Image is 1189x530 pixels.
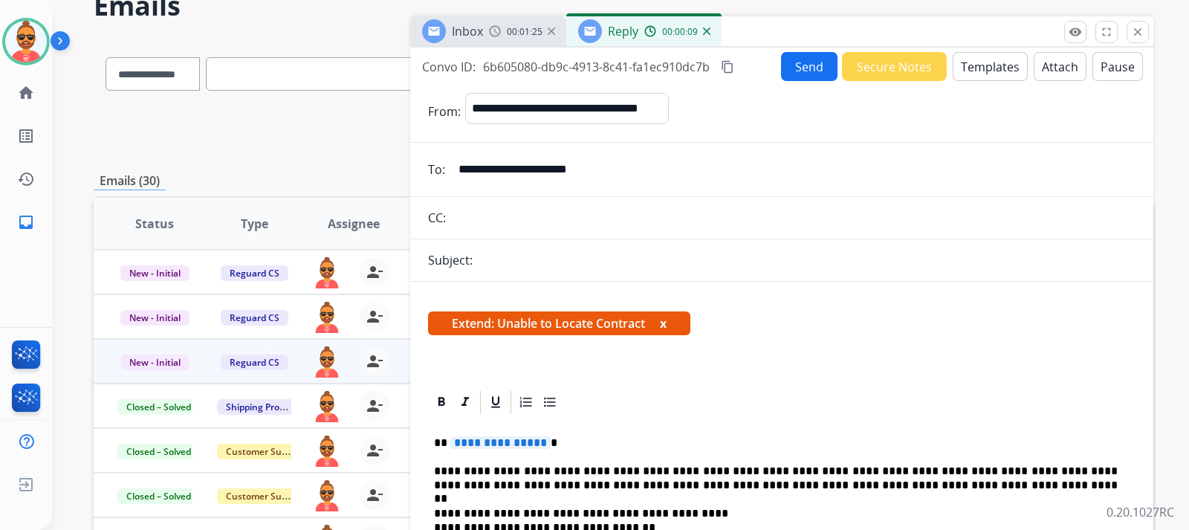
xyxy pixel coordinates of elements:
button: Pause [1092,52,1143,81]
span: Assignee [328,215,380,233]
div: Italic [454,391,476,413]
img: agent-avatar [312,480,342,511]
span: Closed – Solved [117,488,200,504]
span: Customer Support [217,488,314,504]
mat-icon: content_copy [721,60,734,74]
span: Reguard CS [221,310,288,326]
span: Shipping Protection [217,399,319,415]
span: Inbox [452,23,483,39]
mat-icon: list_alt [17,127,35,145]
mat-icon: fullscreen [1100,25,1113,39]
p: Emails (30) [94,172,166,190]
mat-icon: close [1131,25,1144,39]
mat-icon: history [17,170,35,188]
span: New - Initial [120,265,189,281]
p: CC: [428,209,446,227]
img: agent-avatar [312,346,342,378]
mat-icon: person_remove [366,352,383,370]
span: New - Initial [120,310,189,326]
span: 00:00:09 [662,26,698,38]
p: To: [428,161,445,178]
p: From: [428,103,461,120]
span: 00:01:25 [507,26,542,38]
img: agent-avatar [312,391,342,422]
mat-icon: person_remove [366,442,383,459]
button: x [660,314,667,332]
mat-icon: person_remove [366,486,383,504]
mat-icon: person_remove [366,308,383,326]
span: Customer Support [217,444,314,459]
div: Bullet List [539,391,561,413]
span: Reguard CS [221,355,288,370]
img: avatar [5,21,47,62]
p: Subject: [428,251,473,269]
span: Status [135,215,174,233]
span: Closed – Solved [117,444,200,459]
img: agent-avatar [312,302,342,333]
mat-icon: person_remove [366,397,383,415]
span: 6b605080-db9c-4913-8c41-fa1ec910dc7b [483,59,710,75]
button: Attach [1034,52,1086,81]
img: agent-avatar [312,257,342,288]
span: Extend: Unable to Locate Contract [428,311,690,335]
mat-icon: person_remove [366,263,383,281]
p: Convo ID: [422,58,476,76]
span: Closed – Solved [117,399,200,415]
button: Templates [953,52,1028,81]
span: Reply [608,23,638,39]
img: agent-avatar [312,436,342,467]
mat-icon: remove_red_eye [1069,25,1082,39]
div: Bold [430,391,453,413]
mat-icon: inbox [17,213,35,231]
p: 0.20.1027RC [1107,503,1174,521]
button: Send [781,52,838,81]
span: Type [241,215,268,233]
span: Reguard CS [221,265,288,281]
span: New - Initial [120,355,189,370]
div: Underline [485,391,507,413]
button: Secure Notes [842,52,947,81]
div: Ordered List [515,391,537,413]
mat-icon: home [17,84,35,102]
